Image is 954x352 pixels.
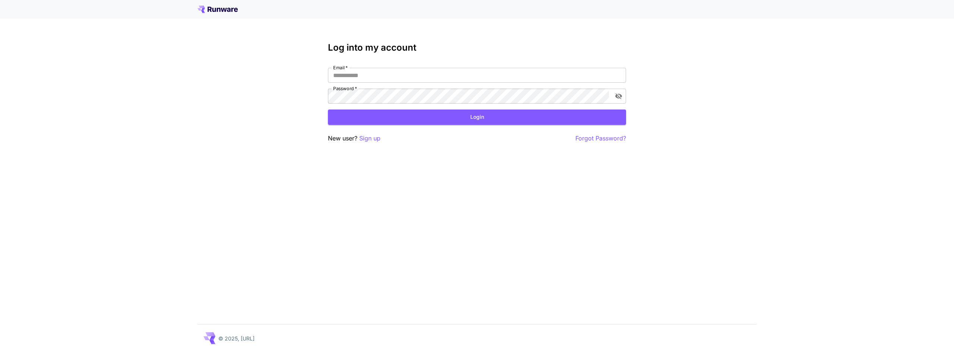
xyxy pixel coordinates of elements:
[328,110,626,125] button: Login
[328,134,380,143] p: New user?
[333,64,348,71] label: Email
[333,85,357,92] label: Password
[218,334,255,342] p: © 2025, [URL]
[612,89,625,103] button: toggle password visibility
[575,134,626,143] button: Forgot Password?
[328,42,626,53] h3: Log into my account
[359,134,380,143] button: Sign up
